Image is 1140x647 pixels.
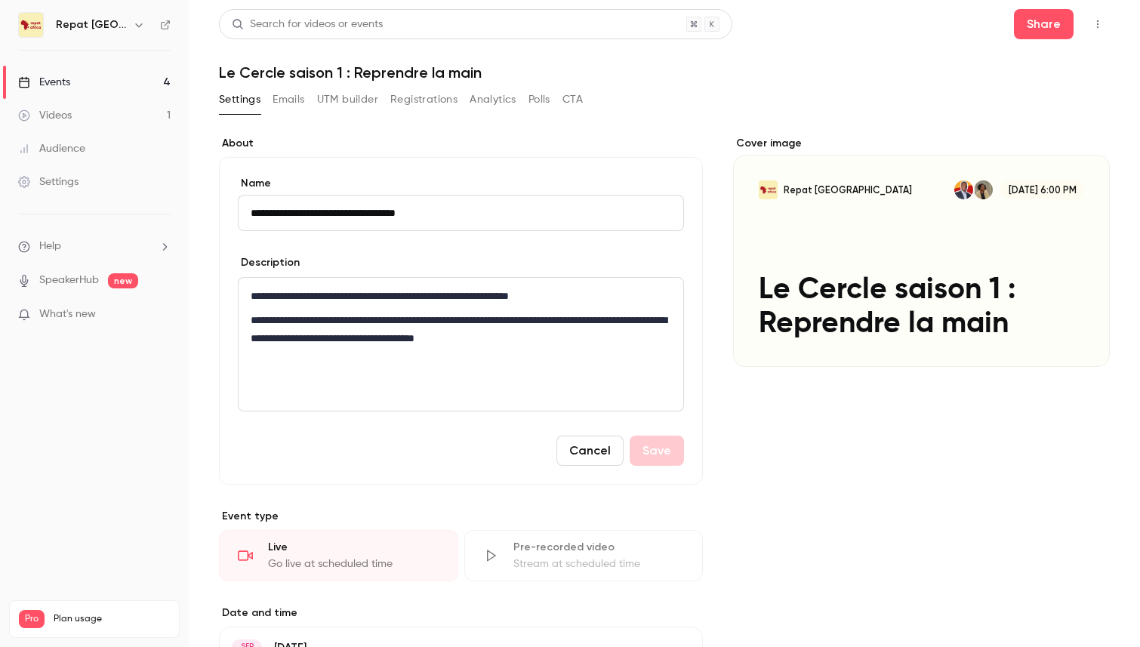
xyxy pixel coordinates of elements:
[470,88,516,112] button: Analytics
[39,239,61,254] span: Help
[19,610,45,628] span: Pro
[513,540,685,555] div: Pre-recorded video
[733,136,1110,151] label: Cover image
[18,75,70,90] div: Events
[390,88,458,112] button: Registrations
[1014,9,1074,39] button: Share
[39,307,96,322] span: What's new
[18,141,85,156] div: Audience
[219,509,703,524] p: Event type
[562,88,583,112] button: CTA
[219,136,703,151] label: About
[317,88,378,112] button: UTM builder
[18,108,72,123] div: Videos
[733,136,1110,367] section: Cover image
[268,556,439,572] div: Go live at scheduled time
[528,88,550,112] button: Polls
[464,530,704,581] div: Pre-recorded videoStream at scheduled time
[54,613,170,625] span: Plan usage
[18,174,79,189] div: Settings
[19,13,43,37] img: Repat Africa
[238,277,684,411] section: description
[219,88,260,112] button: Settings
[219,530,458,581] div: LiveGo live at scheduled time
[238,176,684,191] label: Name
[56,17,127,32] h6: Repat [GEOGRAPHIC_DATA]
[273,88,304,112] button: Emails
[513,556,685,572] div: Stream at scheduled time
[18,239,171,254] li: help-dropdown-opener
[219,63,1110,82] h1: Le Cercle saison 1 : Reprendre la main
[108,273,138,288] span: new
[556,436,624,466] button: Cancel
[268,540,439,555] div: Live
[39,273,99,288] a: SpeakerHub
[219,605,703,621] label: Date and time
[232,17,383,32] div: Search for videos or events
[238,255,300,270] label: Description
[239,278,683,411] div: editor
